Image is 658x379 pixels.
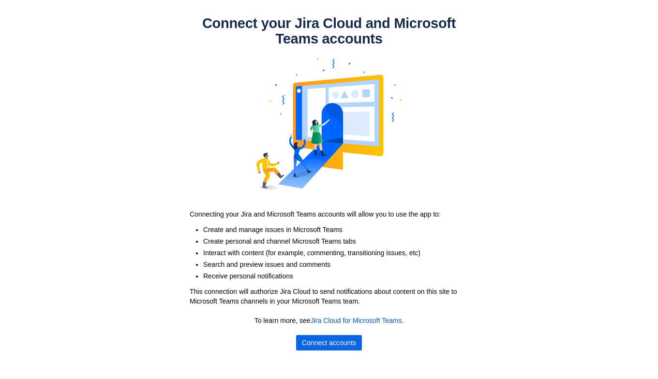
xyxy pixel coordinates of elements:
[256,46,402,201] img: account-mapping.svg
[190,209,468,219] p: Connecting your Jira and Microsoft Teams accounts will allow you to use the app to:
[311,317,402,324] a: Jira Cloud for Microsoft Teams
[203,225,474,234] li: Create and manage issues in Microsoft Teams
[296,335,362,350] button: Connect accounts
[302,335,356,350] span: Connect accounts
[203,236,474,246] li: Create personal and channel Microsoft Teams tabs
[184,15,474,46] h1: Connect your Jira Cloud and Microsoft Teams accounts
[203,248,474,258] li: Interact with content (for example, commenting, transitioning issues, etc)
[194,316,464,325] p: To learn more, see .
[203,271,474,281] li: Receive personal notifications
[203,260,474,269] li: Search and preview issues and comments
[190,287,468,306] p: This connection will authorize Jira Cloud to send notifications about content on this site to Mic...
